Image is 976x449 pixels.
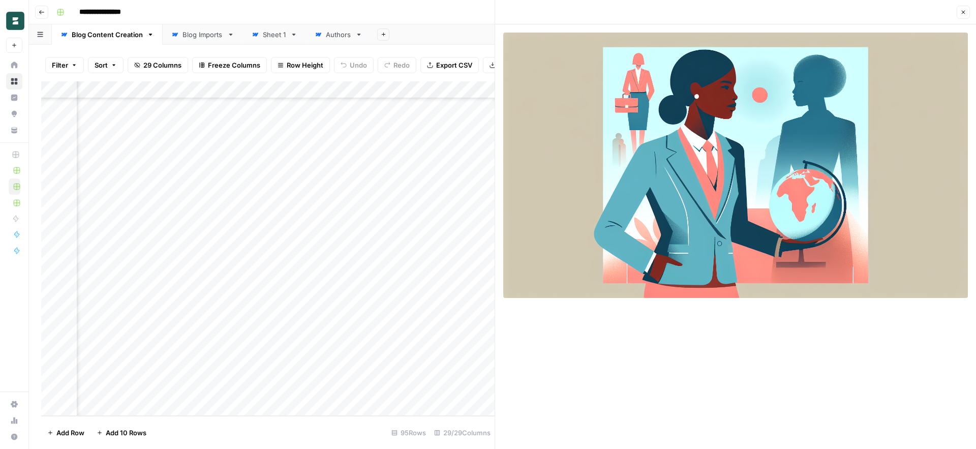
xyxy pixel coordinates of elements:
[41,425,90,441] button: Add Row
[56,428,84,438] span: Add Row
[192,57,267,73] button: Freeze Columns
[90,425,152,441] button: Add 10 Rows
[334,57,374,73] button: Undo
[350,60,367,70] span: Undo
[163,24,243,45] a: Blog Imports
[128,57,188,73] button: 29 Columns
[6,396,22,412] a: Settings
[503,33,968,298] img: Row/Cell
[263,29,286,40] div: Sheet 1
[271,57,330,73] button: Row Height
[106,428,146,438] span: Add 10 Rows
[88,57,124,73] button: Sort
[52,24,163,45] a: Blog Content Creation
[72,29,143,40] div: Blog Content Creation
[326,29,351,40] div: Authors
[45,57,84,73] button: Filter
[378,57,416,73] button: Redo
[6,57,22,73] a: Home
[52,60,68,70] span: Filter
[436,60,472,70] span: Export CSV
[182,29,223,40] div: Blog Imports
[6,12,24,30] img: Borderless Logo
[6,412,22,429] a: Usage
[6,73,22,89] a: Browse
[6,429,22,445] button: Help + Support
[143,60,181,70] span: 29 Columns
[6,122,22,138] a: Your Data
[6,89,22,106] a: Insights
[95,60,108,70] span: Sort
[393,60,410,70] span: Redo
[420,57,479,73] button: Export CSV
[306,24,371,45] a: Authors
[287,60,323,70] span: Row Height
[243,24,306,45] a: Sheet 1
[430,425,495,441] div: 29/29 Columns
[6,106,22,122] a: Opportunities
[387,425,430,441] div: 95 Rows
[6,8,22,34] button: Workspace: Borderless
[208,60,260,70] span: Freeze Columns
